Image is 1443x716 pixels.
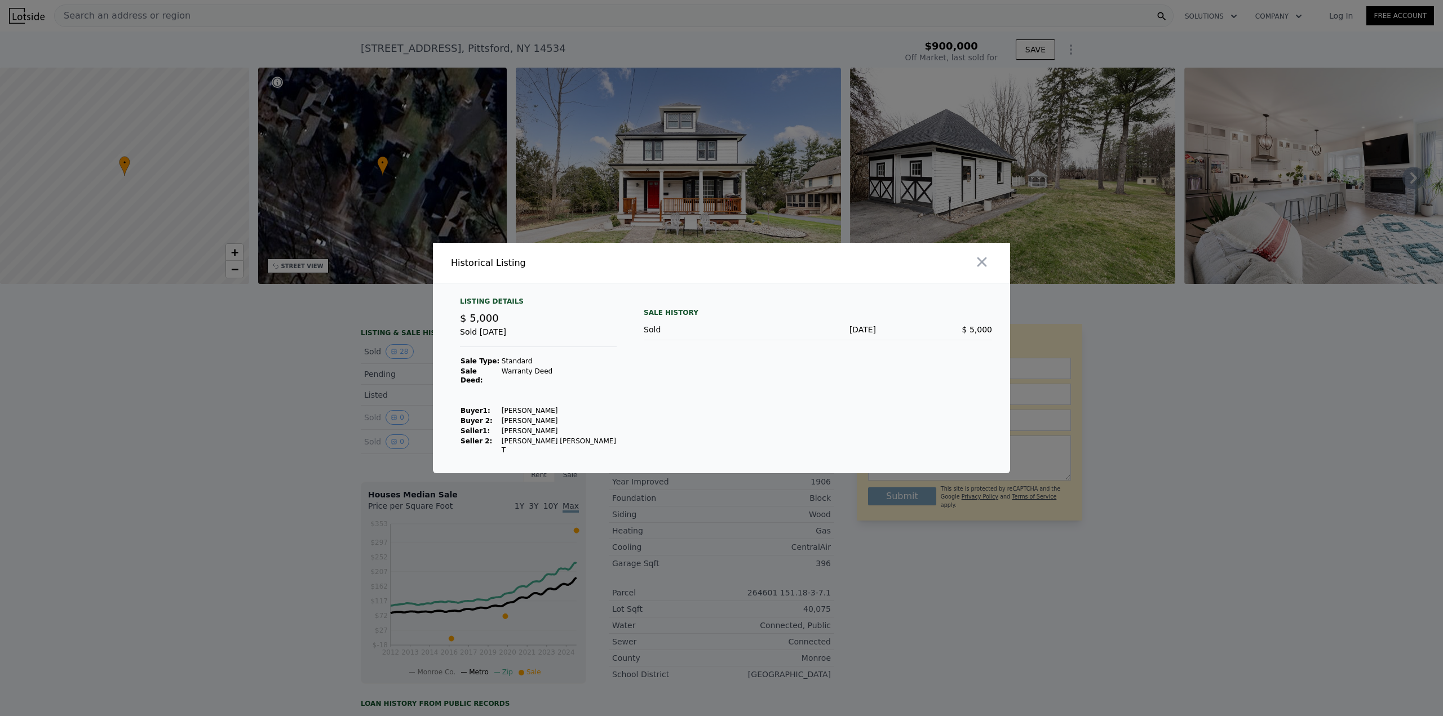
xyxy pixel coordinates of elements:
strong: Sale Deed: [461,367,483,384]
td: [PERSON_NAME] [501,406,617,416]
strong: Buyer 1 : [461,407,490,415]
td: Standard [501,356,617,366]
div: [DATE] [760,324,876,335]
td: [PERSON_NAME] [501,416,617,426]
div: Sold [644,324,760,335]
strong: Buyer 2: [461,417,493,425]
td: Warranty Deed [501,366,617,385]
div: Listing Details [460,297,617,310]
span: $ 5,000 [460,312,499,324]
div: Sale History [644,306,992,319]
div: Sold [DATE] [460,326,617,347]
strong: Seller 2: [461,437,492,445]
span: $ 5,000 [962,325,992,334]
td: [PERSON_NAME] [PERSON_NAME] T [501,436,617,455]
div: Historical Listing [451,256,717,270]
strong: Sale Type: [461,357,499,365]
strong: Seller 1 : [461,427,490,435]
td: [PERSON_NAME] [501,426,617,436]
